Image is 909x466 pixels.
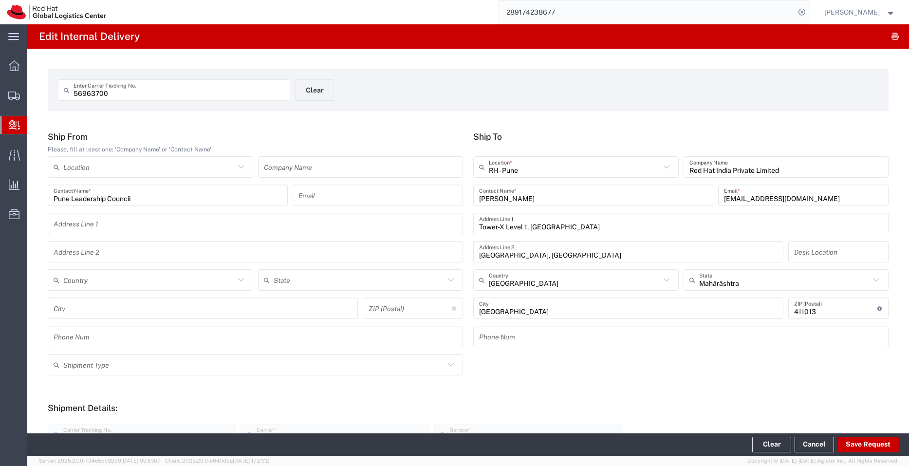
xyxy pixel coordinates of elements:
span: [DATE] 17:21:12 [233,458,269,464]
button: Clear [752,437,791,452]
span: Pallav Sen Gupta [824,7,880,18]
span: Server: 2025.20.0-734e5bc92d9 [39,458,161,464]
div: Please, fill at least one: 'Company Name' or 'Contact Name' [48,145,463,154]
input: Search for shipment number, reference number [499,0,795,24]
h4: Edit Internal Delivery [39,24,140,49]
button: Save Request [837,437,899,452]
h5: Shipment Details: [48,403,889,413]
img: logo [7,5,106,19]
a: Cancel [795,437,834,452]
button: [PERSON_NAME] [824,6,896,18]
span: [DATE] 09:51:07 [121,458,161,464]
span: Copyright © [DATE]-[DATE] Agistix Inc., All Rights Reserved [747,457,897,465]
h5: Ship To [473,131,889,142]
h5: Ship From [48,131,463,142]
button: Clear [295,79,334,101]
span: Client: 2025.20.0-e640dba [165,458,269,464]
